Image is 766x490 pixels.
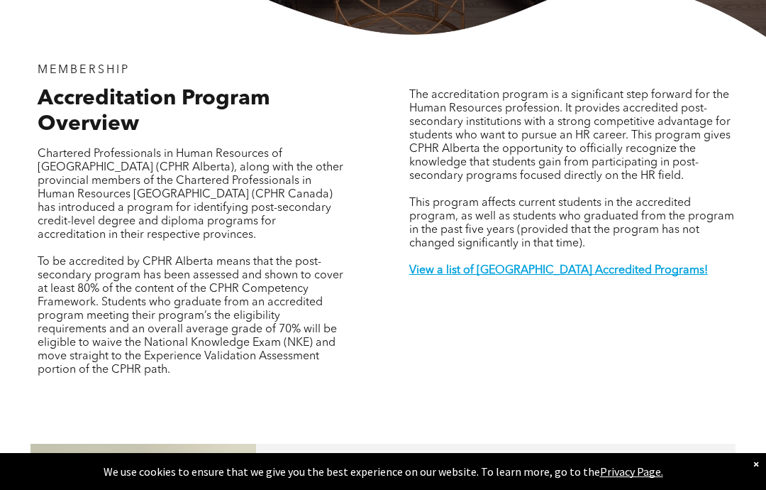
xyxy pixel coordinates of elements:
[38,148,343,241] span: Chartered Professionals in Human Resources of [GEOGRAPHIC_DATA] (CPHR Alberta), along with the ot...
[600,464,663,479] a: Privacy Page.
[38,65,131,76] span: MEMBERSHIP
[409,265,708,276] a: View a list of [GEOGRAPHIC_DATA] Accredited Programs!
[38,256,343,376] span: To be accredited by CPHR Alberta means that the post-secondary program has been assessed and show...
[409,197,734,249] span: This program affects current students in the accredited program, as well as students who graduate...
[753,457,759,471] div: Dismiss notification
[38,88,270,135] span: Accreditation Program Overview
[409,89,731,182] span: The accreditation program is a significant step forward for the Human Resources profession. It pr...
